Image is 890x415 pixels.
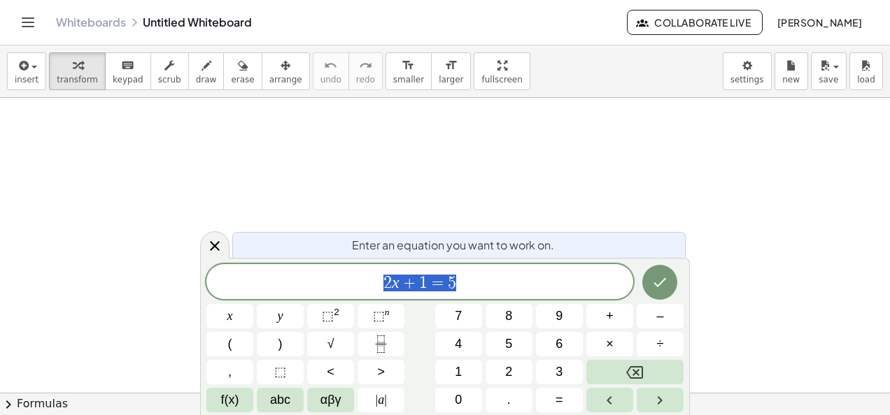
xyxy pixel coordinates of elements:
[223,52,262,90] button: erase
[383,275,392,291] span: 2
[400,275,420,291] span: +
[435,332,482,356] button: 4
[57,75,98,85] span: transform
[228,335,232,354] span: (
[307,304,354,328] button: Squared
[324,57,337,74] i: undo
[322,309,334,323] span: ⬚
[782,75,800,85] span: new
[455,391,462,409] span: 0
[486,304,532,328] button: 8
[536,304,583,328] button: 9
[221,391,239,409] span: f(x)
[637,304,684,328] button: Minus
[257,304,304,328] button: y
[606,307,614,326] span: +
[556,335,563,354] span: 6
[262,52,310,90] button: arrange
[386,52,432,90] button: format_sizesmaller
[849,52,883,90] button: load
[486,388,532,412] button: .
[775,52,808,90] button: new
[274,363,286,381] span: ⬚
[730,75,764,85] span: settings
[656,307,663,326] span: –
[269,75,302,85] span: arrange
[307,388,354,412] button: Greek alphabet
[313,52,349,90] button: undoundo
[435,388,482,412] button: 0
[278,335,283,354] span: )
[228,363,232,381] span: ,
[15,75,38,85] span: insert
[819,75,838,85] span: save
[393,75,424,85] span: smaller
[206,304,253,328] button: x
[257,388,304,412] button: Alphabet
[334,307,339,317] sup: 2
[474,52,530,90] button: fullscreen
[17,396,68,412] font: Formulas
[536,332,583,356] button: 6
[435,360,482,384] button: 1
[270,391,290,409] span: abc
[637,388,684,412] button: Right arrow
[320,391,341,409] span: αβγ
[206,332,253,356] button: (
[586,304,633,328] button: Plus
[505,335,512,354] span: 5
[278,307,283,326] span: y
[373,309,385,323] span: ⬚
[358,304,404,328] button: Superscript
[556,391,563,409] span: =
[586,332,633,356] button: Times
[627,10,763,35] button: Collaborate Live
[206,360,253,384] button: ,
[606,335,614,354] span: ×
[196,75,217,85] span: draw
[556,307,563,326] span: 9
[206,388,253,412] button: Functions
[507,391,511,409] span: .
[723,52,772,90] button: settings
[857,75,875,85] span: load
[348,52,383,90] button: redoredo
[444,57,458,74] i: format_size
[320,75,341,85] span: undo
[811,52,847,90] button: save
[376,391,387,409] span: a
[765,10,873,35] button: [PERSON_NAME]
[352,238,554,252] font: Enter an equation you want to work on.
[654,16,751,29] font: Collaborate Live
[227,307,233,326] span: x
[486,360,532,384] button: 2
[657,335,664,354] span: ÷
[113,75,143,85] span: keypad
[49,52,106,90] button: transform
[7,52,46,90] button: insert
[377,363,385,381] span: >
[455,307,462,326] span: 7
[536,360,583,384] button: 3
[481,75,522,85] span: fullscreen
[435,304,482,328] button: 7
[402,57,415,74] i: format_size
[257,332,304,356] button: )
[376,393,379,407] span: |
[392,273,400,291] var: x
[356,75,375,85] span: redo
[586,360,684,384] button: Backspace
[431,52,471,90] button: format_sizelarger
[455,363,462,381] span: 1
[327,335,334,354] span: √
[556,363,563,381] span: 3
[505,307,512,326] span: 8
[17,11,39,34] button: Toggle navigation
[257,360,304,384] button: Placeholder
[307,360,354,384] button: Less than
[385,307,390,317] sup: n
[777,16,862,29] font: [PERSON_NAME]
[419,275,428,291] span: 1
[105,52,151,90] button: keyboardkeypad
[327,363,334,381] span: <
